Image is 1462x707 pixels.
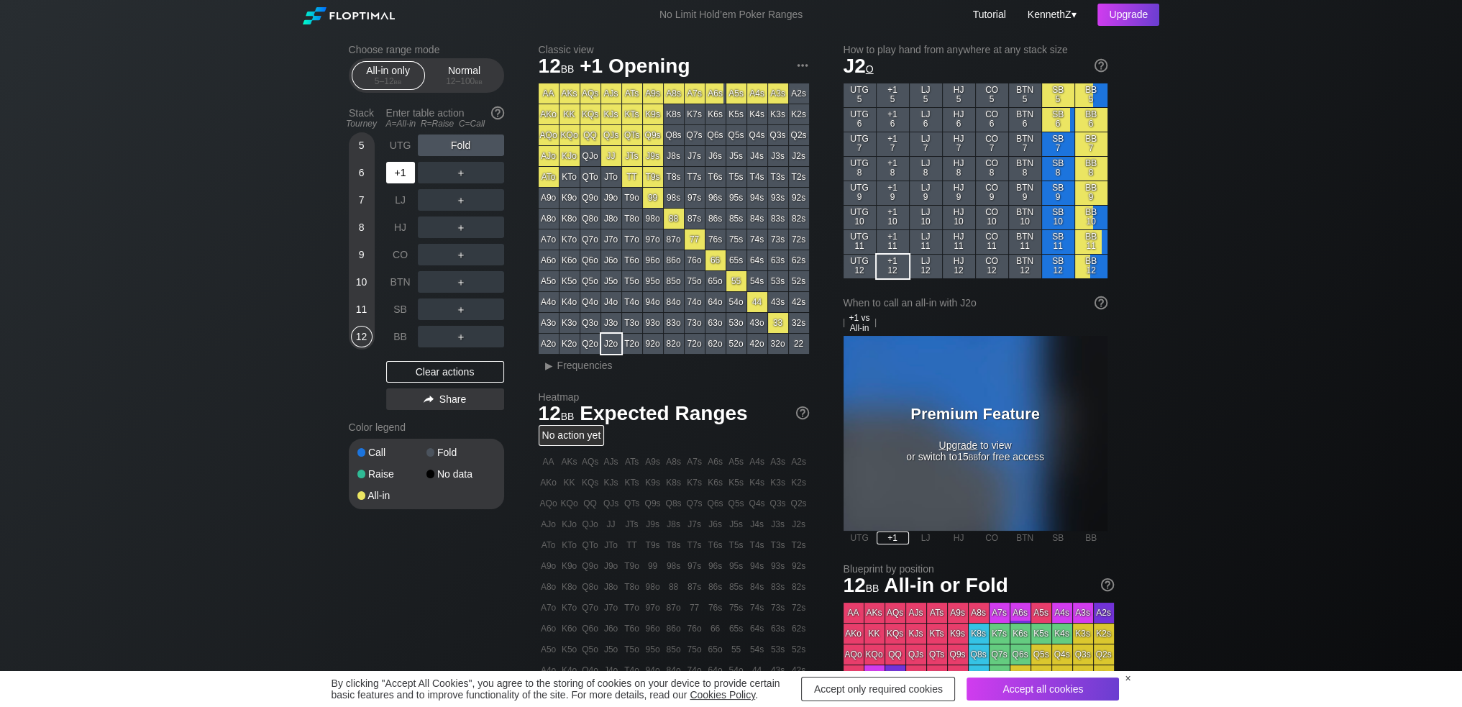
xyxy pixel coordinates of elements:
[643,209,663,229] div: 98o
[795,405,810,421] img: help.32db89a4.svg
[726,83,746,104] div: A5s
[877,206,909,229] div: +1 10
[844,255,876,278] div: UTG 12
[580,209,600,229] div: Q8o
[580,271,600,291] div: Q5o
[664,334,684,354] div: 82o
[643,188,663,208] div: 99
[580,104,600,124] div: KQs
[580,125,600,145] div: QQ
[1097,4,1159,26] div: Upgrade
[877,181,909,205] div: +1 9
[426,469,495,479] div: No data
[1042,132,1074,156] div: SB 7
[418,326,504,347] div: ＋
[690,689,755,701] a: Cookies Policy
[351,162,373,183] div: 6
[601,271,621,291] div: J5o
[601,83,621,104] div: AJs
[577,55,692,79] span: +1 Opening
[426,447,495,457] div: Fold
[664,167,684,187] div: T8s
[386,244,415,265] div: CO
[490,105,506,121] img: help.32db89a4.svg
[643,292,663,312] div: 94o
[789,334,809,354] div: 22
[664,104,684,124] div: K8s
[726,104,746,124] div: K5s
[976,83,1008,107] div: CO 5
[643,83,663,104] div: A9s
[705,188,726,208] div: 96s
[844,157,876,181] div: UTG 8
[622,250,642,270] div: T6o
[747,334,767,354] div: 42o
[601,229,621,250] div: J7o
[747,188,767,208] div: 94s
[726,250,746,270] div: 65s
[789,83,809,104] div: A2s
[1100,577,1115,593] img: help.32db89a4.svg
[358,76,419,86] div: 5 – 12
[580,313,600,333] div: Q3o
[622,188,642,208] div: T9o
[943,157,975,181] div: HJ 8
[910,157,942,181] div: LJ 8
[431,62,498,89] div: Normal
[789,250,809,270] div: 62s
[559,209,580,229] div: K8o
[386,216,415,238] div: HJ
[943,108,975,132] div: HJ 6
[539,125,559,145] div: AQo
[1075,255,1107,278] div: BB 12
[622,229,642,250] div: T7o
[768,188,788,208] div: 93s
[877,255,909,278] div: +1 12
[943,132,975,156] div: HJ 7
[601,104,621,124] div: KJs
[768,209,788,229] div: 83s
[664,146,684,166] div: J8s
[685,146,705,166] div: J7s
[357,447,426,457] div: Call
[1125,672,1130,684] div: ×
[685,83,705,104] div: A7s
[768,83,788,104] div: A3s
[726,292,746,312] div: 54o
[1009,108,1041,132] div: BTN 6
[580,83,600,104] div: AQs
[386,101,504,134] div: Enter table action
[1075,108,1107,132] div: BB 6
[1042,83,1074,107] div: SB 5
[976,181,1008,205] div: CO 9
[747,229,767,250] div: 74s
[844,181,876,205] div: UTG 9
[643,334,663,354] div: 92o
[685,334,705,354] div: 72o
[559,146,580,166] div: KJo
[643,250,663,270] div: 96o
[705,313,726,333] div: 63o
[418,298,504,320] div: ＋
[768,146,788,166] div: J3s
[789,104,809,124] div: K2s
[643,313,663,333] div: 93o
[664,250,684,270] div: 86o
[768,334,788,354] div: 32o
[561,60,575,76] span: bb
[705,104,726,124] div: K6s
[1009,132,1041,156] div: BTN 7
[705,334,726,354] div: 62o
[726,125,746,145] div: Q5s
[726,209,746,229] div: 85s
[705,209,726,229] div: 86s
[844,132,876,156] div: UTG 7
[357,469,426,479] div: Raise
[434,76,495,86] div: 12 – 100
[943,230,975,254] div: HJ 11
[685,167,705,187] div: T7s
[789,229,809,250] div: 72s
[539,229,559,250] div: A7o
[559,104,580,124] div: KK
[539,292,559,312] div: A4o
